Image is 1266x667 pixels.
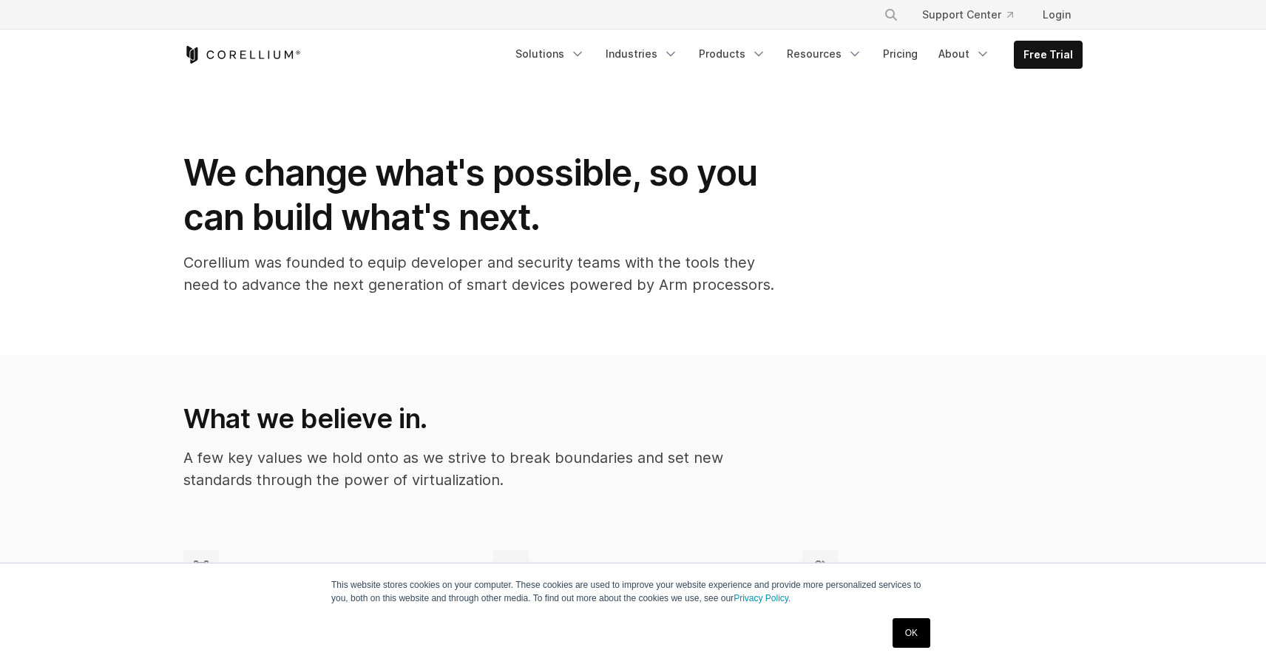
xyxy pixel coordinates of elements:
[183,46,301,64] a: Corellium Home
[183,151,775,240] h1: We change what's possible, so you can build what's next.
[507,41,594,67] a: Solutions
[1015,41,1082,68] a: Free Trial
[331,578,935,605] p: This website stores cookies on your computer. These cookies are used to improve your website expe...
[893,618,930,648] a: OK
[183,251,775,296] p: Corellium was founded to equip developer and security teams with the tools they need to advance t...
[1031,1,1083,28] a: Login
[866,1,1083,28] div: Navigation Menu
[183,402,773,435] h2: What we believe in.
[183,447,773,491] p: A few key values we hold onto as we strive to break boundaries and set new standards through the ...
[597,41,687,67] a: Industries
[930,41,999,67] a: About
[874,41,927,67] a: Pricing
[690,41,775,67] a: Products
[734,593,791,603] a: Privacy Policy.
[878,1,904,28] button: Search
[507,41,1083,69] div: Navigation Menu
[910,1,1025,28] a: Support Center
[778,41,871,67] a: Resources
